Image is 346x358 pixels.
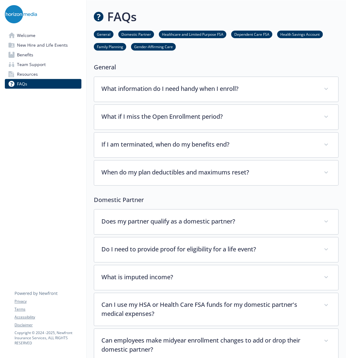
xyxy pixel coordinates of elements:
[94,63,339,72] p: General
[159,31,226,37] a: Healthcare and Limited Purpose FSA
[94,77,338,102] div: What information do I need handy when I enroll?
[5,79,81,89] a: FAQs
[231,31,272,37] a: Dependent Care FSA
[17,79,27,89] span: FAQs
[5,50,81,60] a: Benefits
[94,293,338,326] div: Can I use my HSA or Health Care FSA funds for my domestic partner's medical expenses?
[101,245,317,254] p: Do I need to provide proof for eligibility for a life event?
[15,323,81,328] a: Disclaimer
[17,31,35,40] span: Welcome
[17,50,33,60] span: Benefits
[101,336,317,354] p: Can employees make midyear enrollment changes to add or drop their domestic partner?
[118,31,154,37] a: Domestic Partner
[101,217,317,226] p: Does my partner qualify as a domestic partner?
[15,315,81,320] a: Accessibility
[131,44,176,49] a: Gender-Affirming Care
[277,31,323,37] a: Health Savings Account
[94,44,126,49] a: Family Planning
[5,60,81,69] a: Team Support
[5,40,81,50] a: New Hire and Life Events
[101,140,317,149] p: If I am terminated, when do my benefits end?
[101,84,317,93] p: What information do I need handy when I enroll?
[15,299,81,304] a: Privacy
[94,133,338,157] div: If I am terminated, when do my benefits end?
[15,307,81,312] a: Terms
[94,265,338,290] div: What is imputed income?
[5,31,81,40] a: Welcome
[94,210,338,234] div: Does my partner qualify as a domestic partner?
[101,273,317,282] p: What is imputed income?
[94,161,338,185] div: When do my plan deductibles and maximums reset?
[17,60,46,69] span: Team Support
[101,168,317,177] p: When do my plan deductibles and maximums reset?
[15,330,81,346] p: Copyright © 2024 - 2025 , Newfront Insurance Services, ALL RIGHTS RESERVED
[5,69,81,79] a: Resources
[17,69,38,79] span: Resources
[101,300,317,319] p: Can I use my HSA or Health Care FSA funds for my domestic partner's medical expenses?
[17,40,68,50] span: New Hire and Life Events
[94,105,338,130] div: What if I miss the Open Enrollment period?
[107,8,137,26] h1: FAQs
[94,195,339,204] p: Domestic Partner
[94,31,114,37] a: General
[101,112,317,121] p: What if I miss the Open Enrollment period?
[94,237,338,262] div: Do I need to provide proof for eligibility for a life event?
